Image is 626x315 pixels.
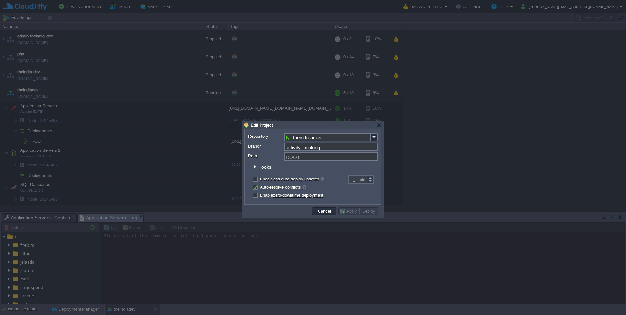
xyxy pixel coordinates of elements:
button: Deploy [360,208,377,214]
button: Cancel [316,208,333,214]
span: Hooks [258,165,273,170]
a: zero-downtime deployment [273,193,323,198]
span: Edit Project [251,123,273,128]
label: Check and auto-deploy updates [260,177,324,181]
button: Apply [339,208,359,214]
label: Auto-resolve conflicts [260,185,306,190]
label: Branch: [248,143,283,150]
label: Path: [248,152,283,159]
label: Enable [260,193,323,198]
label: Repository: [248,133,283,140]
div: min [359,176,366,183]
